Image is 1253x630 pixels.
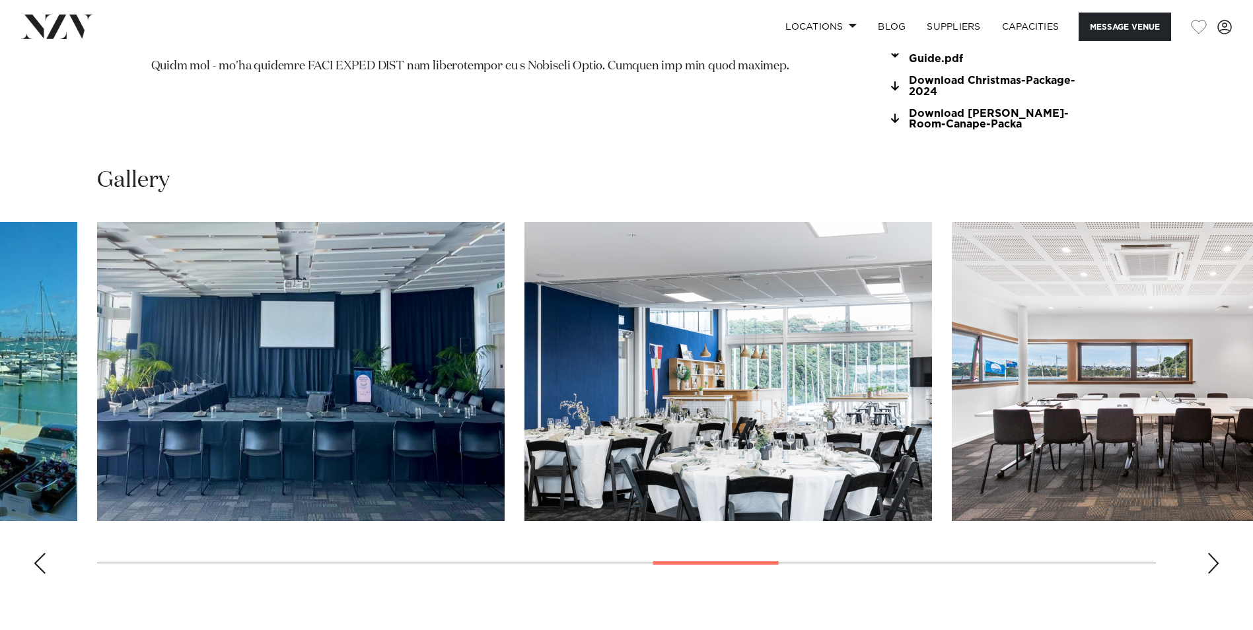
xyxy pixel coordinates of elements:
[887,108,1102,131] a: Download [PERSON_NAME]-Room-Canape-Packa
[97,166,170,195] h2: Gallery
[21,15,93,38] img: nzv-logo.png
[775,13,867,41] a: Locations
[524,222,932,521] swiper-slide: 13 / 21
[887,75,1102,98] a: Download Christmas-Package-2024
[867,13,916,41] a: BLOG
[97,222,505,521] swiper-slide: 12 / 21
[1079,13,1171,41] button: Message Venue
[887,42,1102,65] a: Download HMSC_Akarana Wedding Guide.pdf
[991,13,1070,41] a: Capacities
[916,13,991,41] a: SUPPLIERS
